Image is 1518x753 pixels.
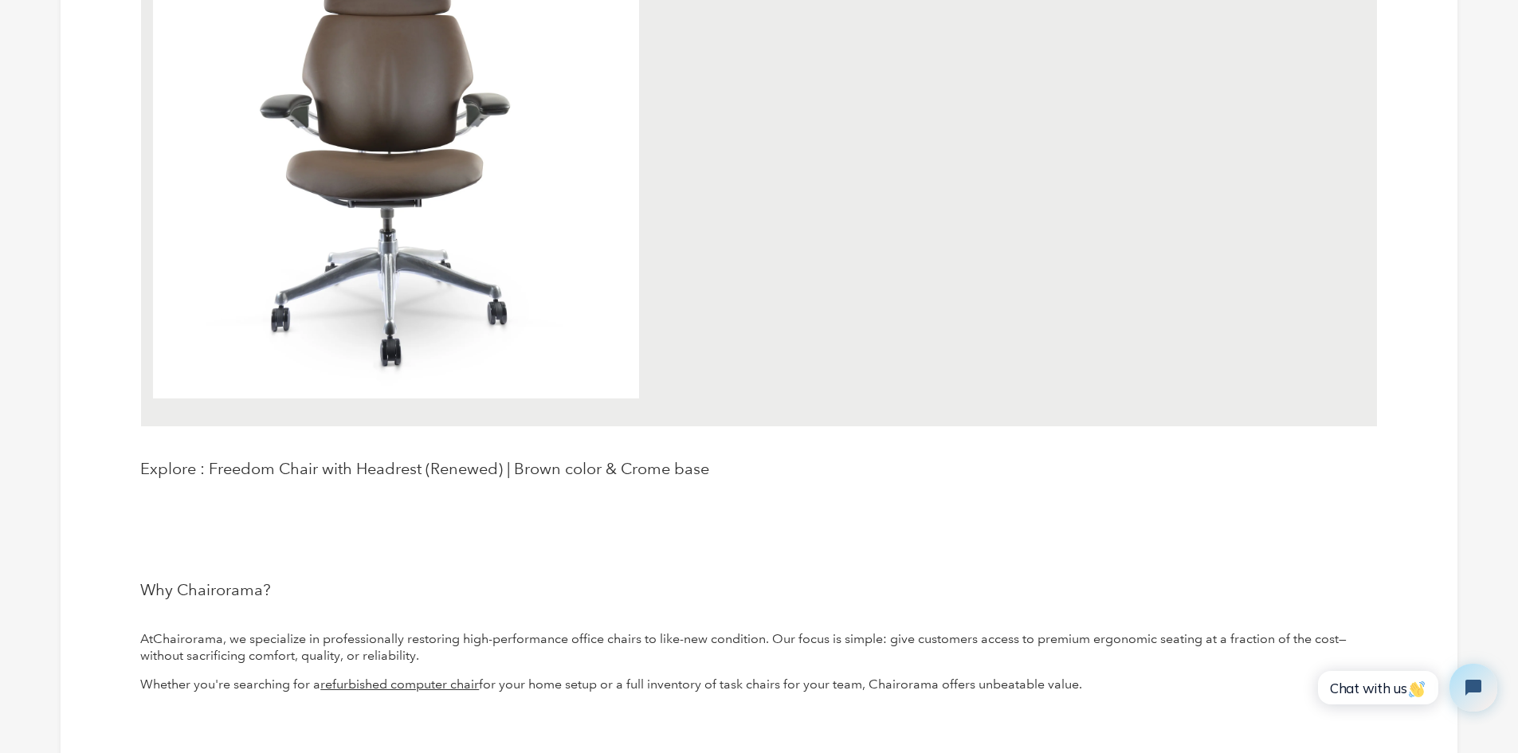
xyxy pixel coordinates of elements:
span: Explore : [140,459,205,478]
span: At [140,631,153,646]
a: Freedom Chair with Headrest (Renewed) | Brown color & Crome base [209,459,709,478]
a: refurbished computer chair [320,677,479,692]
span: , we specialize in professionally restoring high-performance office chairs to like-new condition.... [140,631,1347,663]
iframe: Tidio Chat [1300,650,1511,725]
span: for your home setup or a full inventory of task chairs for your team, Chairorama offers unbeatabl... [479,677,1082,692]
span: Chairorama [153,631,223,646]
span: Whether you're searching for a [140,677,320,692]
span: Why Chairorama? [140,580,271,599]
